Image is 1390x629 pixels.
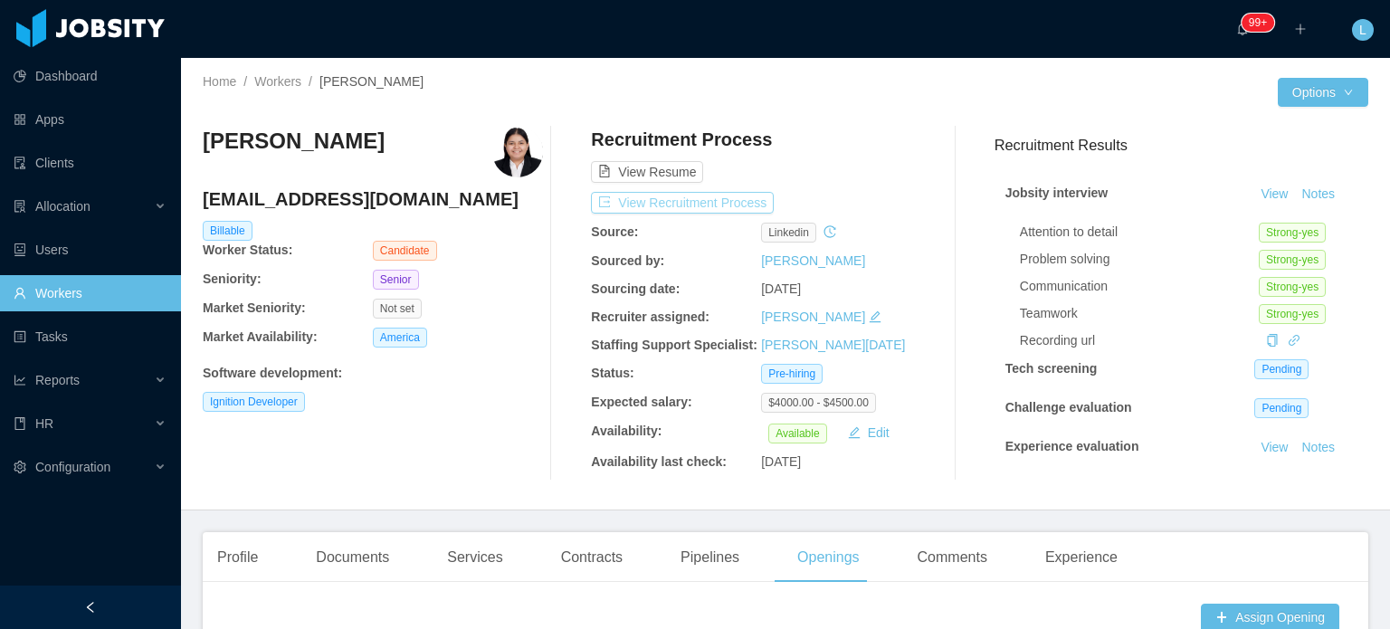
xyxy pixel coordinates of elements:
[761,454,801,469] span: [DATE]
[243,74,247,89] span: /
[35,416,53,431] span: HR
[1259,223,1326,243] span: Strong-yes
[1005,186,1109,200] strong: Jobsity interview
[591,161,703,183] button: icon: file-textView Resume
[761,364,823,384] span: Pre-hiring
[761,310,865,324] a: [PERSON_NAME]
[203,221,252,241] span: Billable
[1020,250,1259,269] div: Problem solving
[1020,223,1259,242] div: Attention to detail
[761,223,816,243] span: linkedin
[203,329,318,344] b: Market Availability:
[591,165,703,179] a: icon: file-textView Resume
[1236,23,1249,35] i: icon: bell
[1288,334,1300,347] i: icon: link
[14,275,167,311] a: icon: userWorkers
[1005,439,1139,453] strong: Experience evaluation
[1294,437,1342,459] button: Notes
[14,145,167,181] a: icon: auditClients
[14,374,26,386] i: icon: line-chart
[1359,19,1366,41] span: L
[1259,250,1326,270] span: Strong-yes
[591,224,638,239] b: Source:
[373,299,422,319] span: Not set
[995,134,1368,157] h3: Recruitment Results
[1254,186,1294,201] a: View
[35,199,90,214] span: Allocation
[1020,331,1259,350] div: Recording url
[761,393,876,413] span: $4000.00 - $4500.00
[14,417,26,430] i: icon: book
[841,422,897,443] button: icon: editEdit
[761,338,905,352] a: [PERSON_NAME][DATE]
[1005,361,1098,376] strong: Tech screening
[1020,277,1259,296] div: Communication
[666,532,754,583] div: Pipelines
[203,127,385,156] h3: [PERSON_NAME]
[301,532,404,583] div: Documents
[591,338,757,352] b: Staffing Support Specialist:
[203,300,306,315] b: Market Seniority:
[591,366,633,380] b: Status:
[492,127,543,177] img: 25374f8c-ba35-46d1-825c-359dde9afc37_68d45e2fd7c52-400w.png
[591,253,664,268] b: Sourced by:
[203,186,543,212] h4: [EMAIL_ADDRESS][DOMAIN_NAME]
[591,192,774,214] button: icon: exportView Recruitment Process
[433,532,517,583] div: Services
[203,366,342,380] b: Software development :
[14,461,26,473] i: icon: setting
[203,74,236,89] a: Home
[1266,331,1279,350] div: Copy
[1294,479,1342,500] button: Notes
[547,532,637,583] div: Contracts
[1278,78,1368,107] button: Optionsicon: down
[14,200,26,213] i: icon: solution
[1294,184,1342,205] button: Notes
[1294,23,1307,35] i: icon: plus
[903,532,1002,583] div: Comments
[1266,334,1279,347] i: icon: copy
[309,74,312,89] span: /
[1288,333,1300,348] a: icon: link
[1259,277,1326,297] span: Strong-yes
[869,310,881,323] i: icon: edit
[591,195,774,210] a: icon: exportView Recruitment Process
[591,424,662,438] b: Availability:
[1031,532,1132,583] div: Experience
[1254,398,1309,418] span: Pending
[373,328,427,348] span: America
[254,74,301,89] a: Workers
[1254,359,1309,379] span: Pending
[35,460,110,474] span: Configuration
[14,101,167,138] a: icon: appstoreApps
[1242,14,1274,32] sup: 1936
[14,58,167,94] a: icon: pie-chartDashboard
[1254,440,1294,454] a: View
[373,241,437,261] span: Candidate
[783,532,874,583] div: Openings
[1005,400,1132,415] strong: Challenge evaluation
[824,225,836,238] i: icon: history
[14,232,167,268] a: icon: robotUsers
[1259,304,1326,324] span: Strong-yes
[203,243,292,257] b: Worker Status:
[373,270,419,290] span: Senior
[35,373,80,387] span: Reports
[591,281,680,296] b: Sourcing date:
[761,281,801,296] span: [DATE]
[203,272,262,286] b: Seniority:
[591,395,691,409] b: Expected salary:
[761,253,865,268] a: [PERSON_NAME]
[203,532,272,583] div: Profile
[14,319,167,355] a: icon: profileTasks
[591,310,709,324] b: Recruiter assigned:
[1020,304,1259,323] div: Teamwork
[319,74,424,89] span: [PERSON_NAME]
[591,454,727,469] b: Availability last check:
[203,392,305,412] span: Ignition Developer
